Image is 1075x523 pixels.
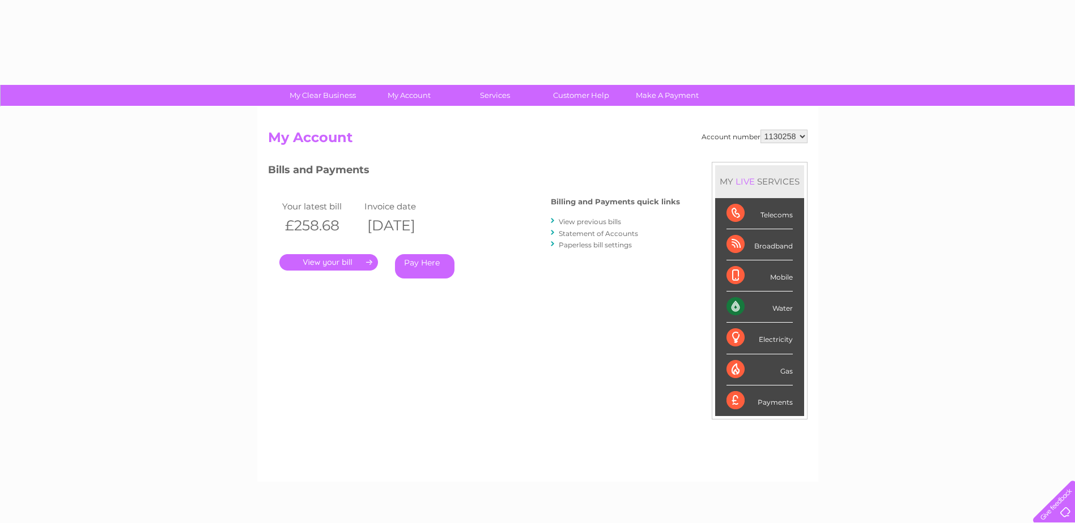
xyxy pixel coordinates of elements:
[726,291,793,323] div: Water
[726,229,793,260] div: Broadband
[726,198,793,229] div: Telecoms
[362,214,444,237] th: [DATE]
[726,385,793,416] div: Payments
[279,254,378,271] a: .
[362,85,456,106] a: My Account
[726,323,793,354] div: Electricity
[559,241,632,249] a: Paperless bill settings
[395,254,454,278] a: Pay Here
[559,229,638,238] a: Statement of Accounts
[726,260,793,291] div: Mobile
[268,130,808,151] h2: My Account
[551,198,680,206] h4: Billing and Payments quick links
[715,165,804,198] div: MY SERVICES
[279,199,362,214] td: Your latest bill
[726,354,793,385] div: Gas
[534,85,628,106] a: Customer Help
[621,85,714,106] a: Make A Payment
[559,217,621,226] a: View previous bills
[733,176,757,187] div: LIVE
[268,162,680,182] h3: Bills and Payments
[702,130,808,143] div: Account number
[362,199,444,214] td: Invoice date
[279,214,362,237] th: £258.68
[276,85,369,106] a: My Clear Business
[448,85,542,106] a: Services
